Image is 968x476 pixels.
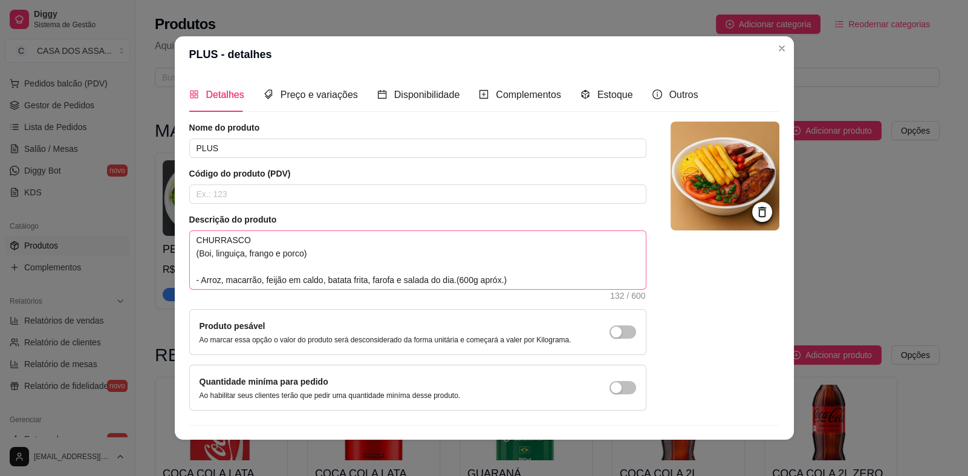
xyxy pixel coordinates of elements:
[189,214,646,226] article: Descrição do produto
[652,90,662,99] span: info-circle
[597,90,633,100] span: Estoque
[264,90,273,99] span: tags
[200,321,265,331] label: Produto pesável
[190,231,646,289] textarea: CHURRASCO (Boi, linguiça, frango e porco) - Arroz, macarrão, feijão em caldo, batata frita, farof...
[200,377,328,386] label: Quantidade miníma para pedido
[479,90,489,99] span: plus-square
[175,36,794,73] header: PLUS - detalhes
[580,90,590,99] span: code-sandbox
[496,90,561,100] span: Complementos
[189,139,646,158] input: Ex.: Hamburguer de costela
[189,90,199,99] span: appstore
[189,168,646,180] article: Código do produto (PDV)
[200,335,571,345] p: Ao marcar essa opção o valor do produto será desconsiderado da forma unitária e começará a valer ...
[206,90,244,100] span: Detalhes
[671,122,779,230] img: logo da loja
[377,90,387,99] span: calendar
[200,391,461,400] p: Ao habilitar seus clientes terão que pedir uma quantidade miníma desse produto.
[394,90,460,100] span: Disponibilidade
[772,39,791,58] button: Close
[281,90,358,100] span: Preço e variações
[669,90,698,100] span: Outros
[189,122,646,134] article: Nome do produto
[189,184,646,204] input: Ex.: 123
